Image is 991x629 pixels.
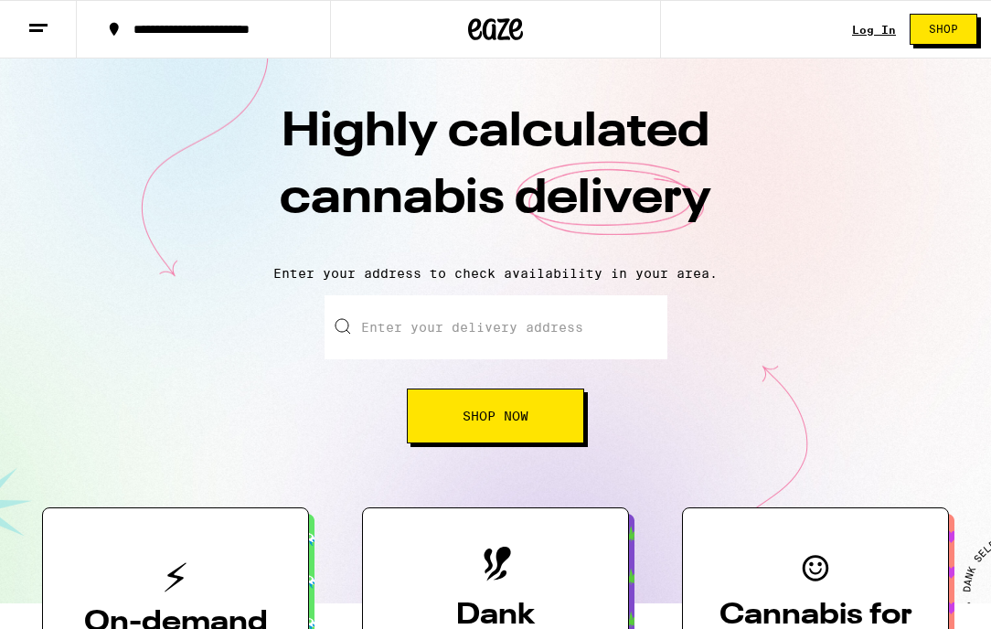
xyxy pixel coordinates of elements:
[176,100,815,251] h1: Highly calculated cannabis delivery
[325,295,667,359] input: Enter your delivery address
[463,410,528,422] span: Shop Now
[407,389,584,443] button: Shop Now
[852,24,896,36] a: Log In
[910,14,977,45] button: Shop
[929,24,958,35] span: Shop
[18,266,973,281] p: Enter your address to check availability in your area.
[896,14,991,45] a: Shop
